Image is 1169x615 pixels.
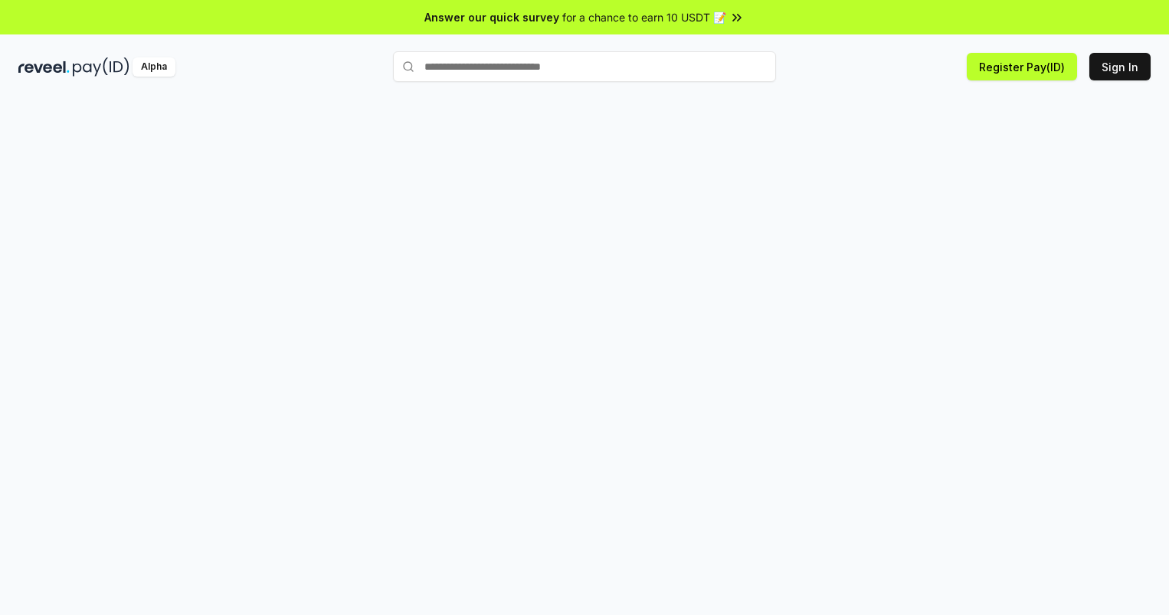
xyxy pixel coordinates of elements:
[562,9,726,25] span: for a chance to earn 10 USDT 📝
[18,57,70,77] img: reveel_dark
[73,57,129,77] img: pay_id
[967,53,1077,80] button: Register Pay(ID)
[1089,53,1151,80] button: Sign In
[424,9,559,25] span: Answer our quick survey
[133,57,175,77] div: Alpha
